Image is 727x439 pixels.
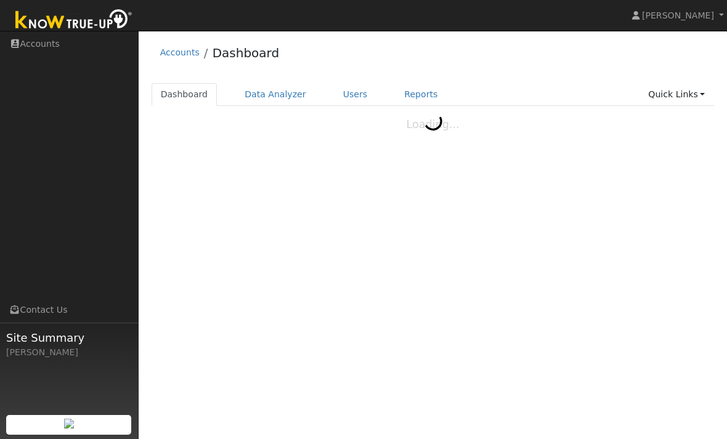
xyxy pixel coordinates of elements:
a: Reports [395,83,447,106]
a: Data Analyzer [235,83,315,106]
span: Site Summary [6,329,132,346]
a: Quick Links [639,83,714,106]
a: Dashboard [152,83,217,106]
img: retrieve [64,419,74,429]
a: Dashboard [213,46,280,60]
a: Accounts [160,47,200,57]
span: [PERSON_NAME] [642,10,714,20]
a: Users [334,83,377,106]
div: [PERSON_NAME] [6,346,132,359]
img: Know True-Up [9,7,139,34]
